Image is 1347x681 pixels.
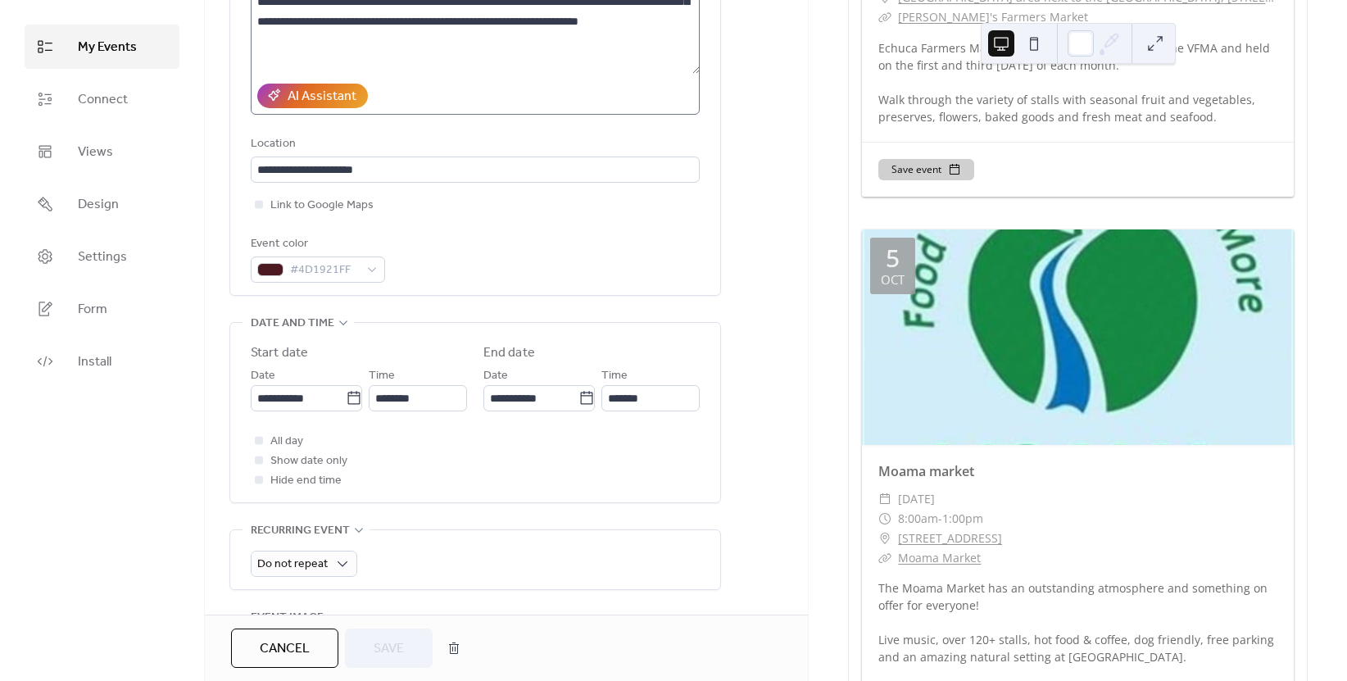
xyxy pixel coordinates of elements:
a: Form [25,287,179,331]
a: [PERSON_NAME]'s Farmers Market [898,9,1088,25]
div: ​ [878,489,891,509]
span: Form [78,300,107,320]
span: Date [483,366,508,386]
div: ​ [878,548,891,568]
span: Hide end time [270,471,342,491]
a: Views [25,129,179,174]
div: Event color [251,234,382,254]
span: Date [251,366,275,386]
div: ​ [878,7,891,27]
div: AI Assistant [288,87,356,107]
a: My Events [25,25,179,69]
span: Event image [251,608,324,628]
span: Cancel [260,639,310,659]
a: [STREET_ADDRESS] [898,529,1002,548]
span: Time [369,366,395,386]
span: Settings [78,247,127,267]
span: #4D1921FF [290,261,359,280]
span: Do not repeat [257,553,328,575]
span: My Events [78,38,137,57]
a: Moama market [878,462,974,480]
span: Link to Google Maps [270,196,374,216]
span: Connect [78,90,128,110]
span: All day [270,432,303,452]
span: Views [78,143,113,162]
div: ​ [878,529,891,548]
a: Connect [25,77,179,121]
span: Recurring event [251,521,350,541]
a: Moama Market [898,550,981,565]
button: Save event [878,159,974,180]
span: 1:00pm [942,509,983,529]
a: Install [25,339,179,384]
button: Cancel [231,629,338,668]
span: - [938,509,942,529]
a: Design [25,182,179,226]
div: ​ [878,509,891,529]
span: Time [601,366,628,386]
div: End date [483,343,535,363]
span: 8:00am [898,509,938,529]
div: Echuca Farmers Market is an accredited member of the VFMA and held on the first and third [DATE] ... [862,39,1294,125]
button: AI Assistant [257,84,368,108]
span: Design [78,195,119,215]
div: Oct [881,274,905,286]
span: Install [78,352,111,372]
div: Start date [251,343,308,363]
span: Date and time [251,314,334,334]
span: Show date only [270,452,347,471]
a: Settings [25,234,179,279]
div: Location [251,134,696,154]
div: 5 [886,246,900,270]
span: [DATE] [898,489,935,509]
